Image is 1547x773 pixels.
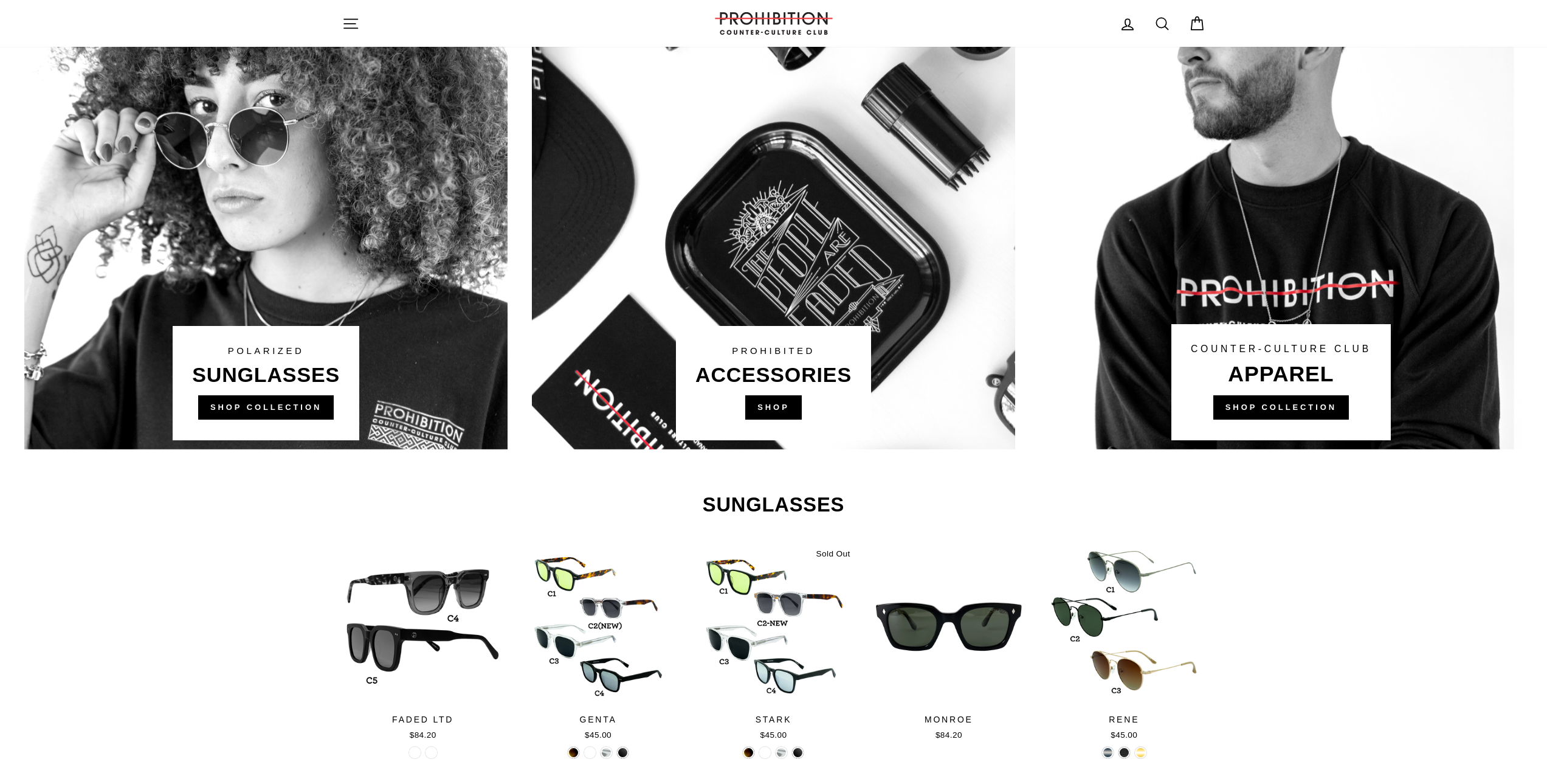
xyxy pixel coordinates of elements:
img: PROHIBITION COUNTER-CULTURE CLUB [713,12,835,35]
h2: SUNGLASSES [342,495,1205,515]
a: RENE$45.00 [1043,546,1205,746]
div: RENE [1043,713,1205,726]
div: $84.20 [868,729,1030,741]
div: FADED LTD [342,713,504,726]
div: $84.20 [342,729,504,741]
a: MONROE$84.20 [868,546,1030,746]
a: STARK$45.00 [692,546,854,746]
div: MONROE [868,713,1030,726]
div: $45.00 [692,729,854,741]
div: STARK [692,713,854,726]
div: GENTA [517,713,679,726]
div: $45.00 [517,729,679,741]
div: Sold Out [811,546,855,563]
div: $45.00 [1043,729,1205,741]
a: GENTA$45.00 [517,546,679,746]
a: FADED LTD$84.20 [342,546,504,746]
